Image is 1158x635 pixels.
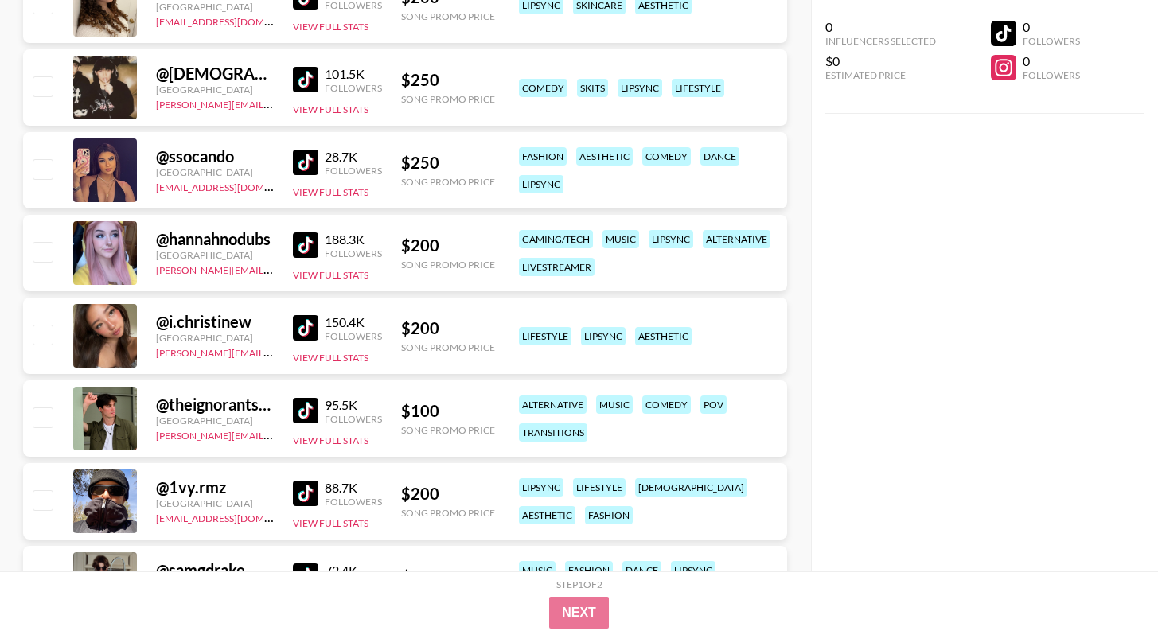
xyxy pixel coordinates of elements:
[156,312,274,332] div: @ i.christinew
[401,424,495,436] div: Song Promo Price
[519,395,587,414] div: alternative
[401,484,495,504] div: $ 200
[565,561,613,579] div: fashion
[825,69,936,81] div: Estimated Price
[325,330,382,342] div: Followers
[156,344,392,359] a: [PERSON_NAME][EMAIL_ADDRESS][DOMAIN_NAME]
[156,95,392,111] a: [PERSON_NAME][EMAIL_ADDRESS][DOMAIN_NAME]
[156,64,274,84] div: @ [DEMOGRAPHIC_DATA]
[401,176,495,188] div: Song Promo Price
[519,561,556,579] div: music
[703,230,770,248] div: alternative
[401,153,495,173] div: $ 250
[635,478,747,497] div: [DEMOGRAPHIC_DATA]
[635,327,692,345] div: aesthetic
[825,35,936,47] div: Influencers Selected
[325,563,382,579] div: 72.4K
[576,147,633,166] div: aesthetic
[1023,19,1080,35] div: 0
[156,249,274,261] div: [GEOGRAPHIC_DATA]
[401,70,495,90] div: $ 250
[556,579,602,590] div: Step 1 of 2
[325,480,382,496] div: 88.7K
[519,327,571,345] div: lifestyle
[596,395,633,414] div: music
[293,481,318,506] img: TikTok
[519,258,595,276] div: livestreamer
[156,427,392,442] a: [PERSON_NAME][EMAIL_ADDRESS][DOMAIN_NAME]
[519,147,567,166] div: fashion
[325,66,382,82] div: 101.5K
[325,397,382,413] div: 95.5K
[401,341,495,353] div: Song Promo Price
[671,561,715,579] div: lipsync
[401,401,495,421] div: $ 100
[293,186,368,198] button: View Full Stats
[519,79,567,97] div: comedy
[577,79,608,97] div: skits
[156,332,274,344] div: [GEOGRAPHIC_DATA]
[156,84,274,95] div: [GEOGRAPHIC_DATA]
[573,478,626,497] div: lifestyle
[622,561,661,579] div: dance
[325,232,382,247] div: 188.3K
[293,434,368,446] button: View Full Stats
[156,1,274,13] div: [GEOGRAPHIC_DATA]
[1078,555,1139,616] iframe: Drift Widget Chat Controller
[519,506,575,524] div: aesthetic
[293,21,368,33] button: View Full Stats
[156,166,274,178] div: [GEOGRAPHIC_DATA]
[642,395,691,414] div: comedy
[325,496,382,508] div: Followers
[581,327,626,345] div: lipsync
[325,149,382,165] div: 28.7K
[156,415,274,427] div: [GEOGRAPHIC_DATA]
[293,315,318,341] img: TikTok
[156,146,274,166] div: @ ssocando
[642,147,691,166] div: comedy
[519,230,593,248] div: gaming/tech
[401,10,495,22] div: Song Promo Price
[325,314,382,330] div: 150.4K
[156,509,316,524] a: [EMAIL_ADDRESS][DOMAIN_NAME]
[602,230,639,248] div: music
[156,261,392,276] a: [PERSON_NAME][EMAIL_ADDRESS][DOMAIN_NAME]
[325,247,382,259] div: Followers
[293,67,318,92] img: TikTok
[1023,69,1080,81] div: Followers
[700,395,727,414] div: pov
[401,507,495,519] div: Song Promo Price
[519,478,563,497] div: lipsync
[401,236,495,255] div: $ 200
[585,506,633,524] div: fashion
[293,563,318,589] img: TikTok
[293,398,318,423] img: TikTok
[519,423,587,442] div: transitions
[325,82,382,94] div: Followers
[649,230,693,248] div: lipsync
[293,103,368,115] button: View Full Stats
[293,269,368,281] button: View Full Stats
[825,53,936,69] div: $0
[401,93,495,105] div: Song Promo Price
[325,413,382,425] div: Followers
[401,259,495,271] div: Song Promo Price
[1023,53,1080,69] div: 0
[519,175,563,193] div: lipsync
[156,13,316,28] a: [EMAIL_ADDRESS][DOMAIN_NAME]
[156,229,274,249] div: @ hannahnodubs
[156,395,274,415] div: @ theignorantsnowman
[618,79,662,97] div: lipsync
[700,147,739,166] div: dance
[156,560,274,580] div: @ samgdrake
[825,19,936,35] div: 0
[293,232,318,258] img: TikTok
[293,352,368,364] button: View Full Stats
[549,597,609,629] button: Next
[1023,35,1080,47] div: Followers
[156,477,274,497] div: @ 1vy.rmz
[672,79,724,97] div: lifestyle
[293,517,368,529] button: View Full Stats
[293,150,318,175] img: TikTok
[156,178,316,193] a: [EMAIL_ADDRESS][DOMAIN_NAME]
